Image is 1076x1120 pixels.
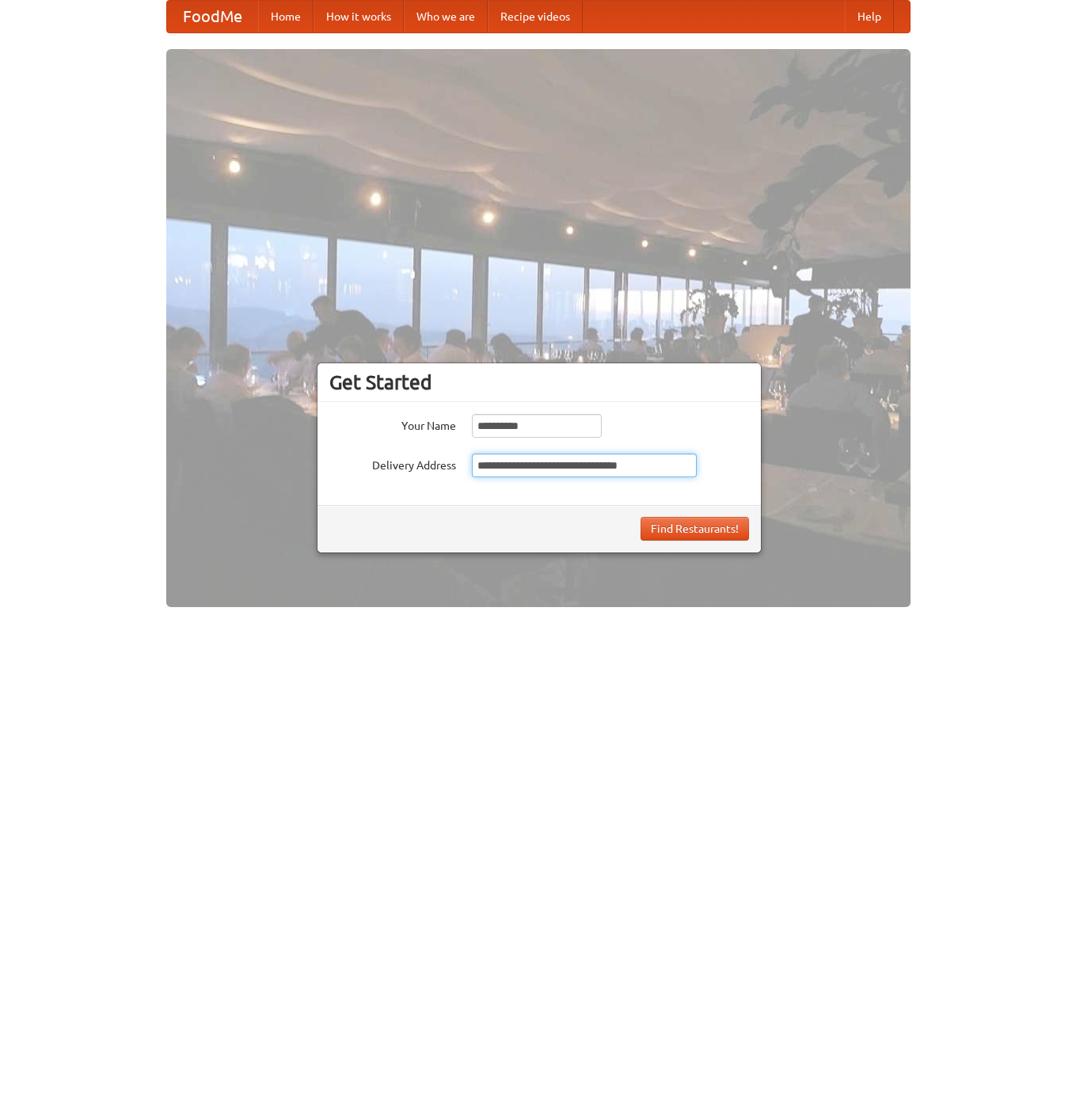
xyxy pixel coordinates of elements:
label: Your Name [329,414,456,434]
a: Help [845,1,894,32]
label: Delivery Address [329,454,456,473]
h3: Get Started [329,370,749,394]
a: How it works [314,1,404,32]
a: Home [258,1,314,32]
a: FoodMe [167,1,258,32]
button: Find Restaurants! [641,517,749,541]
a: Recipe videos [488,1,583,32]
a: Who we are [404,1,488,32]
